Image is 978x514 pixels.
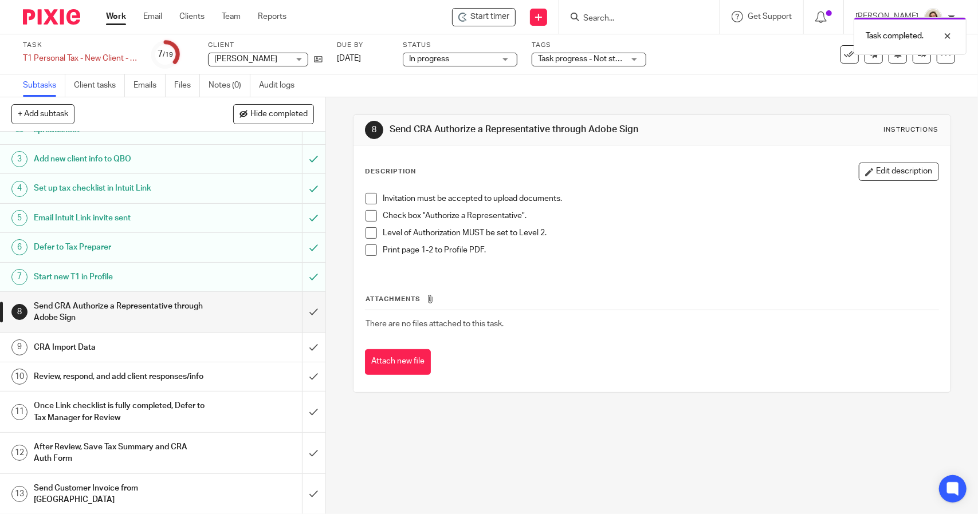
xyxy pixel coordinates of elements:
[11,445,28,461] div: 12
[209,74,250,97] a: Notes (0)
[158,48,174,61] div: 7
[250,110,308,119] span: Hide completed
[34,480,205,509] h1: Send Customer Invoice from [GEOGRAPHIC_DATA]
[884,125,939,135] div: Instructions
[23,74,65,97] a: Subtasks
[924,8,942,26] img: Morgan.JPG
[233,104,314,124] button: Hide completed
[365,349,431,375] button: Attach new file
[365,121,383,139] div: 8
[23,9,80,25] img: Pixie
[11,339,28,355] div: 9
[403,41,517,50] label: Status
[34,268,205,286] h1: Start new T1 in Profile
[106,11,126,22] a: Work
[34,209,205,227] h1: Email Intuit Link invite sent
[11,269,28,285] div: 7
[174,74,200,97] a: Files
[34,339,205,356] h1: CRA Import Data
[34,397,205,426] h1: Once Link checklist is fully completed, Defer to Tax Manager for Review
[258,11,286,22] a: Reports
[337,41,388,50] label: Due by
[133,74,166,97] a: Emails
[383,244,938,256] p: Print page 1-2 to Profile PDF.
[34,368,205,385] h1: Review, respond, and add client responses/info
[34,239,205,256] h1: Defer to Tax Preparer
[74,74,125,97] a: Client tasks
[365,167,416,176] p: Description
[383,193,938,204] p: Invitation must be accepted to upload documents.
[11,486,28,502] div: 13
[383,210,938,222] p: Check box "Authorize a Representative".
[11,151,28,167] div: 3
[337,54,361,62] span: [DATE]
[470,11,509,23] span: Start timer
[163,52,174,58] small: /19
[143,11,162,22] a: Email
[866,30,924,42] p: Task completed.
[11,304,28,320] div: 8
[179,11,205,22] a: Clients
[11,369,28,385] div: 10
[452,8,516,26] div: Morgan Rogers - T1 Personal Tax - New Client - 2021
[23,53,138,64] div: T1 Personal Tax - New Client - 2021
[208,41,323,50] label: Client
[34,438,205,468] h1: After Review, Save Tax Summary and CRA Auth Form
[34,180,205,197] h1: Set up tax checklist in Intuit Link
[259,74,303,97] a: Audit logs
[11,181,28,197] div: 4
[409,55,449,63] span: In progress
[366,296,421,302] span: Attachments
[11,104,74,124] button: + Add subtask
[11,239,28,255] div: 6
[383,227,938,239] p: Level of Authorization MUST be set to Level 2.
[11,210,28,226] div: 5
[538,55,647,63] span: Task progress - Not started + 1
[859,163,939,181] button: Edit description
[11,404,28,420] div: 11
[222,11,241,22] a: Team
[214,55,277,63] span: [PERSON_NAME]
[366,320,504,328] span: There are no files attached to this task.
[390,124,677,136] h1: Send CRA Authorize a Representative through Adobe Sign
[34,151,205,168] h1: Add new client info to QBO
[34,298,205,327] h1: Send CRA Authorize a Representative through Adobe Sign
[23,41,138,50] label: Task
